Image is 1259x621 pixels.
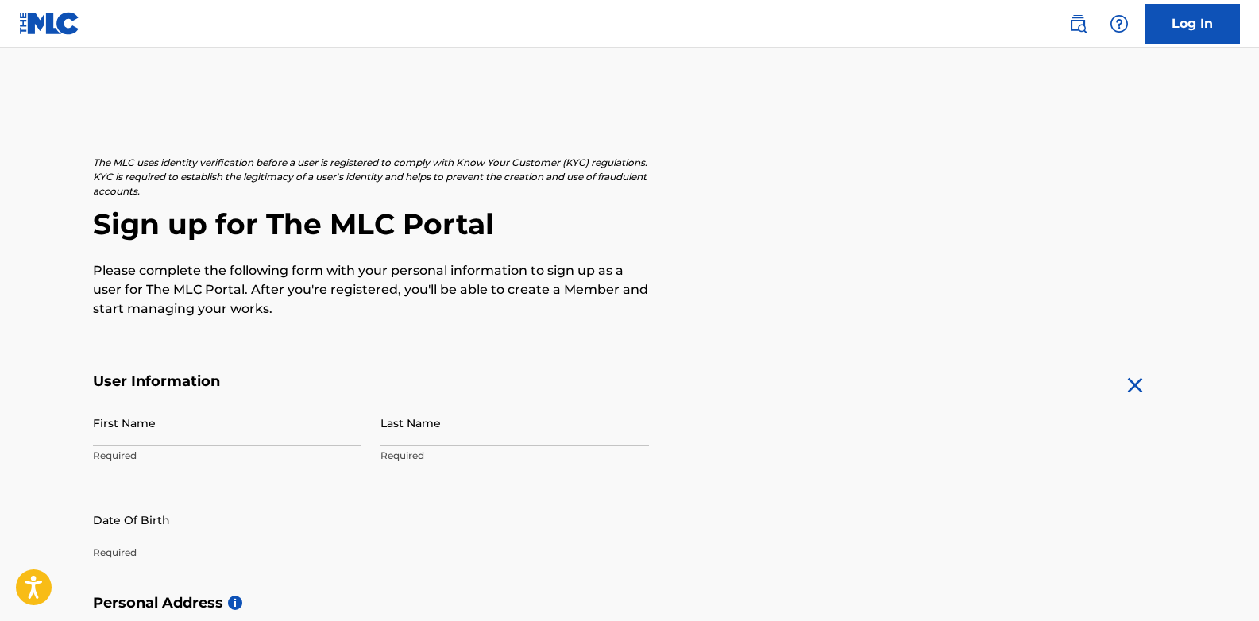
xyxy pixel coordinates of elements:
span: i [228,596,242,610]
div: Help [1103,8,1135,40]
p: The MLC uses identity verification before a user is registered to comply with Know Your Customer ... [93,156,649,199]
img: close [1122,372,1148,398]
p: Required [93,449,361,463]
a: Public Search [1062,8,1094,40]
p: Please complete the following form with your personal information to sign up as a user for The ML... [93,261,649,318]
a: Log In [1145,4,1240,44]
img: search [1068,14,1087,33]
p: Required [380,449,649,463]
h5: Personal Address [93,594,1167,612]
img: help [1110,14,1129,33]
h2: Sign up for The MLC Portal [93,206,1167,242]
p: Required [93,546,361,560]
img: MLC Logo [19,12,80,35]
h5: User Information [93,372,649,391]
